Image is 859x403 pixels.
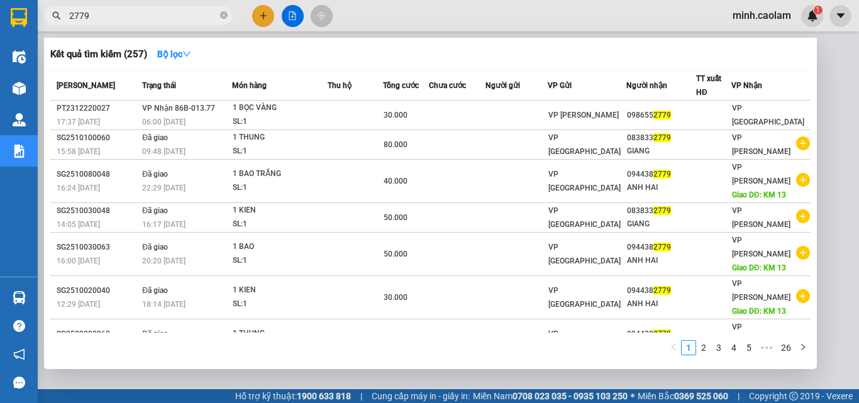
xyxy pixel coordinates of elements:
[796,289,810,303] span: plus-circle
[57,184,100,192] span: 16:24 [DATE]
[13,377,25,389] span: message
[653,286,671,295] span: 2779
[142,118,186,126] span: 06:00 [DATE]
[732,236,790,258] span: VP [PERSON_NAME]
[727,341,741,355] a: 4
[627,284,696,297] div: 094438
[756,340,777,355] span: •••
[731,81,762,90] span: VP Nhận
[627,181,696,194] div: ANH HAI
[666,340,681,355] li: Previous Page
[142,147,186,156] span: 09:48 [DATE]
[142,300,186,309] span: 18:14 [DATE]
[795,340,811,355] li: Next Page
[233,327,327,341] div: 1 THUNG
[13,50,26,63] img: warehouse-icon
[732,190,786,199] span: Giao DĐ: KM 13
[384,111,407,119] span: 30.000
[384,293,407,302] span: 30.000
[13,113,26,126] img: warehouse-icon
[548,111,619,119] span: VP [PERSON_NAME]
[57,284,138,297] div: SG2510020040
[142,170,168,179] span: Đã giao
[796,173,810,187] span: plus-circle
[732,206,790,229] span: VP [PERSON_NAME]
[653,133,671,142] span: 2779
[142,220,186,229] span: 16:17 [DATE]
[328,81,352,90] span: Thu hộ
[627,328,696,341] div: 094438
[57,328,138,341] div: SG2509290060
[429,81,466,90] span: Chưa cước
[233,115,327,129] div: SL: 1
[696,340,711,355] li: 2
[220,11,228,19] span: close-circle
[711,340,726,355] li: 3
[670,343,677,351] span: left
[384,213,407,222] span: 50.000
[796,246,810,260] span: plus-circle
[142,104,215,113] span: VP Nhận 86B-013.77
[13,291,26,304] img: warehouse-icon
[233,101,327,115] div: 1 BỌC VÀNG
[233,167,327,181] div: 1 BAO TRẮNG
[653,329,671,338] span: 2779
[741,340,756,355] li: 5
[57,81,115,90] span: [PERSON_NAME]
[732,307,786,316] span: Giao DĐ: KM 13
[626,81,667,90] span: Người nhận
[795,340,811,355] button: right
[57,204,138,218] div: SG2510030048
[653,111,671,119] span: 2779
[142,133,168,142] span: Đã giao
[548,170,621,192] span: VP [GEOGRAPHIC_DATA]
[712,341,726,355] a: 3
[57,257,100,265] span: 16:00 [DATE]
[233,254,327,268] div: SL: 1
[732,263,786,272] span: Giao DĐ: KM 13
[57,220,100,229] span: 14:05 [DATE]
[142,206,168,215] span: Đã giao
[220,10,228,22] span: close-circle
[142,286,168,295] span: Đã giao
[69,9,218,23] input: Tìm tên, số ĐT hoặc mã đơn
[142,184,186,192] span: 22:29 [DATE]
[13,348,25,360] span: notification
[799,343,807,351] span: right
[548,133,621,156] span: VP [GEOGRAPHIC_DATA]
[697,341,711,355] a: 2
[627,131,696,145] div: 083833
[627,145,696,158] div: GIANG
[777,341,795,355] a: 26
[627,109,696,122] div: 098655
[796,209,810,223] span: plus-circle
[726,340,741,355] li: 4
[157,49,191,59] strong: Bộ lọc
[233,145,327,158] div: SL: 1
[142,329,168,338] span: Đã giao
[548,286,621,309] span: VP [GEOGRAPHIC_DATA]
[653,170,671,179] span: 2779
[11,8,27,27] img: logo-vxr
[627,168,696,181] div: 094438
[653,206,671,215] span: 2779
[142,81,176,90] span: Trạng thái
[233,181,327,195] div: SL: 1
[384,177,407,185] span: 40.000
[142,243,168,251] span: Đã giao
[57,241,138,254] div: SG2510030063
[742,341,756,355] a: 5
[57,131,138,145] div: SG2510100060
[50,48,147,61] h3: Kết quả tìm kiếm ( 257 )
[627,204,696,218] div: 083833
[548,206,621,229] span: VP [GEOGRAPHIC_DATA]
[384,140,407,149] span: 80.000
[232,81,267,90] span: Món hàng
[384,250,407,258] span: 50.000
[57,102,138,115] div: PT2312220027
[57,168,138,181] div: SG2510080048
[485,81,520,90] span: Người gửi
[142,257,186,265] span: 20:20 [DATE]
[182,50,191,58] span: down
[57,147,100,156] span: 15:58 [DATE]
